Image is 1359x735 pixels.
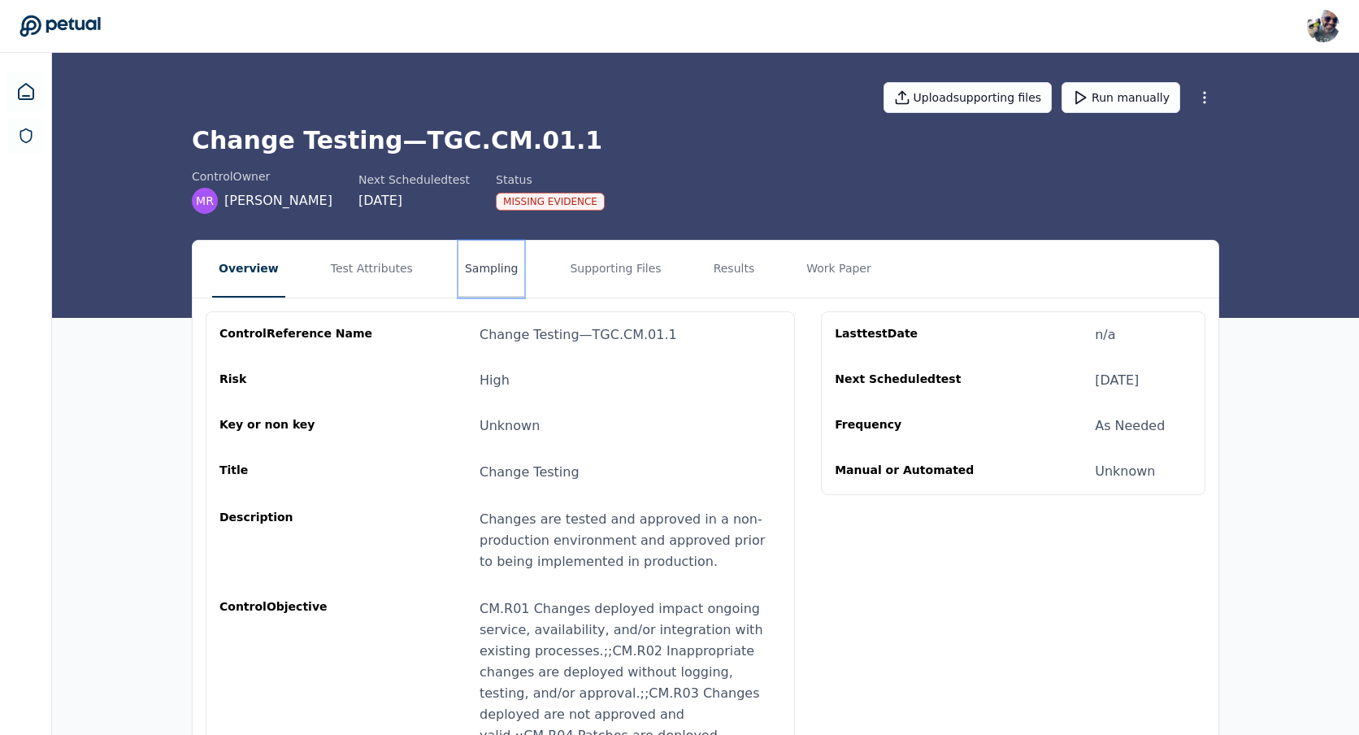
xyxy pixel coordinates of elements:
[219,371,376,390] div: Risk
[835,371,991,390] div: Next Scheduled test
[1095,325,1115,345] div: n/a
[219,416,376,436] div: Key or non key
[1190,83,1219,112] button: More Options
[458,241,525,298] button: Sampling
[212,241,285,298] button: Overview
[496,193,605,211] div: Missing Evidence
[884,82,1053,113] button: Uploadsupporting files
[480,464,580,480] span: Change Testing
[835,416,991,436] div: Frequency
[835,325,991,345] div: Last test Date
[1095,462,1155,481] div: Unknown
[835,462,991,481] div: Manual or Automated
[219,462,376,483] div: Title
[358,172,470,188] div: Next Scheduled test
[480,371,510,390] div: High
[324,241,419,298] button: Test Attributes
[1095,416,1165,436] div: As Needed
[192,168,332,185] div: control Owner
[1307,10,1339,42] img: Shekhar Khedekar
[563,241,667,298] button: Supporting Files
[1095,371,1139,390] div: [DATE]
[8,118,44,154] a: SOC
[358,191,470,211] div: [DATE]
[707,241,762,298] button: Results
[196,193,214,209] span: MR
[480,325,677,345] div: Change Testing — TGC.CM.01.1
[480,509,781,572] div: Changes are tested and approved in a non-production environment and approved prior to being imple...
[219,325,376,345] div: control Reference Name
[480,416,540,436] div: Unknown
[496,172,605,188] div: Status
[192,126,1219,155] h1: Change Testing — TGC.CM.01.1
[20,15,101,37] a: Go to Dashboard
[219,509,376,572] div: Description
[7,72,46,111] a: Dashboard
[800,241,878,298] button: Work Paper
[224,191,332,211] span: [PERSON_NAME]
[193,241,1218,298] nav: Tabs
[1062,82,1180,113] button: Run manually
